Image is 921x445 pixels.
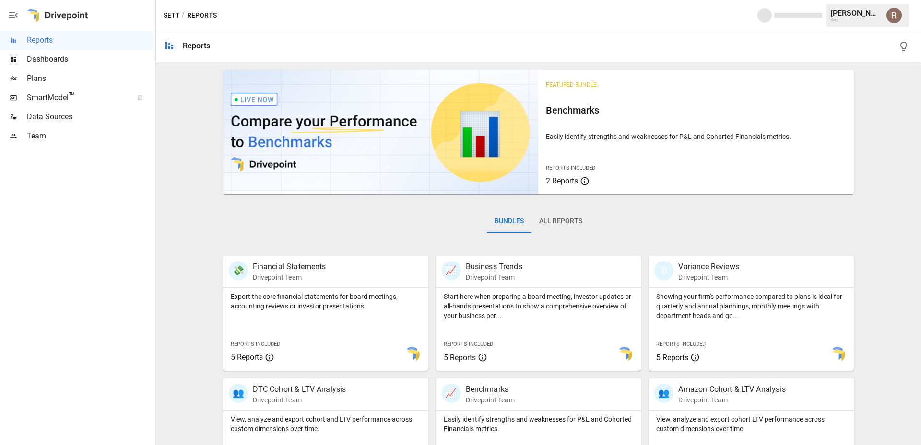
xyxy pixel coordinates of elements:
div: 💸 [229,261,248,280]
p: Drivepoint Team [678,395,785,405]
button: All Reports [531,210,590,233]
span: Team [27,130,153,142]
img: smart model [617,347,632,362]
p: Easily identify strengths and weaknesses for P&L and Cohorted Financials metrics. [546,132,846,141]
span: Reports Included [444,341,493,347]
div: Reports [183,41,210,50]
div: / [182,10,185,22]
img: Ryan McGarvey [886,8,902,23]
button: Bundles [487,210,531,233]
p: Drivepoint Team [466,273,522,282]
p: View, analyze and export cohort and LTV performance across custom dimensions over time. [231,414,421,434]
span: Dashboards [27,54,153,65]
p: Benchmarks [466,384,515,395]
button: Ryan McGarvey [881,2,908,29]
img: smart model [830,347,845,362]
p: Drivepoint Team [678,273,739,282]
span: ™ [69,91,75,103]
p: Drivepoint Team [466,395,515,405]
p: Showing your firm's performance compared to plans is ideal for quarterly and annual plannings, mo... [656,292,846,320]
button: Sett [164,10,180,22]
p: Drivepoint Team [253,395,346,405]
h6: Benchmarks [546,103,846,118]
span: Reports Included [656,341,706,347]
div: 📈 [442,384,461,403]
p: Business Trends [466,261,522,273]
p: Financial Statements [253,261,326,273]
span: Reports [27,34,153,46]
p: Start here when preparing a board meeting, investor updates or all-hands presentations to show a ... [444,292,634,320]
span: Featured Bundle [546,81,597,88]
span: SmartModel [27,92,127,103]
div: 👥 [654,384,673,403]
p: Easily identify strengths and weaknesses for P&L and Cohorted Financials metrics. [444,414,634,434]
span: Reports Included [546,165,595,171]
img: smart model [404,347,420,362]
div: 📈 [442,261,461,280]
p: View, analyze and export cohort LTV performance across custom dimensions over time. [656,414,846,434]
p: DTC Cohort & LTV Analysis [253,384,346,395]
span: 5 Reports [231,353,263,362]
div: Sett [831,18,881,22]
span: 5 Reports [656,353,688,362]
span: Data Sources [27,111,153,123]
span: Plans [27,73,153,84]
p: Variance Reviews [678,261,739,273]
p: Export the core financial statements for board meetings, accounting reviews or investor presentat... [231,292,421,311]
div: 🗓 [654,261,673,280]
img: video thumbnail [223,70,539,194]
div: 👥 [229,384,248,403]
span: Reports Included [231,341,280,347]
p: Amazon Cohort & LTV Analysis [678,384,785,395]
p: Drivepoint Team [253,273,326,282]
span: 5 Reports [444,353,476,362]
div: [PERSON_NAME] [831,9,881,18]
span: 2 Reports [546,176,578,185]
